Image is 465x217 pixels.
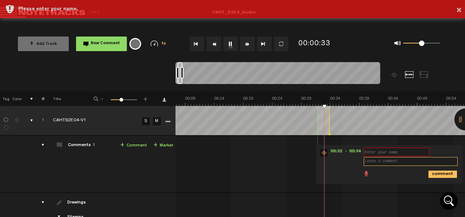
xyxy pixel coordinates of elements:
button: × [456,3,462,18]
div: drawings [34,199,46,206]
td: Change the color of the waveform [11,106,22,136]
button: 1x [223,37,238,51]
td: comments [33,136,45,193]
span: + [120,142,124,148]
span: + [143,96,148,100]
div: Click to change the order number [34,117,46,124]
button: +Add Track [18,37,69,51]
span: Add Track [30,42,57,46]
div: {{ tooltip_message }} [129,38,141,50]
a: Download comments [162,98,166,102]
div: Please enter your name. [18,5,460,13]
div: 00:00:33 [298,39,330,49]
i: comment [428,171,457,178]
div: comments [34,141,46,149]
button: Loop [274,37,288,51]
div: 1x [144,41,173,47]
img: speedometer.svg [151,41,158,46]
div: comments, stamps & drawings [23,117,34,124]
span: - [99,96,105,100]
span: 1x [161,42,166,46]
a: Marker [154,141,173,150]
span: 1 [92,143,95,148]
div: Open Intercom Messenger [440,192,458,210]
span: New Comment [91,42,120,46]
span: 00:32 [328,149,345,156]
span: + [30,41,34,47]
button: Go to end [257,37,272,51]
input: Enter your name [364,148,430,156]
div: Change the color of the waveform [12,117,23,123]
td: comments, stamps & drawings [22,106,33,136]
a: S [142,117,150,125]
span: + [154,142,158,148]
a: More [164,118,171,124]
th: Title [45,91,84,106]
th: # [33,91,45,106]
button: New Comment [76,37,127,51]
a: Comment [120,141,147,150]
span: comment [428,171,434,176]
div: Drawings [67,200,87,206]
button: Go to beginning [190,37,204,51]
th: Color [11,91,22,106]
a: M [153,117,161,125]
img: star-track.png [320,149,328,156]
td: Click to change the order number 1 [33,106,45,136]
div: Comments [68,142,95,149]
div: Click to edit the title [53,117,148,125]
td: Click to edit the title CAHTS2E04-V1 [45,106,140,136]
button: Fast Forward [240,37,255,51]
span: - 00:34 [345,149,364,156]
button: Rewind [207,37,221,51]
